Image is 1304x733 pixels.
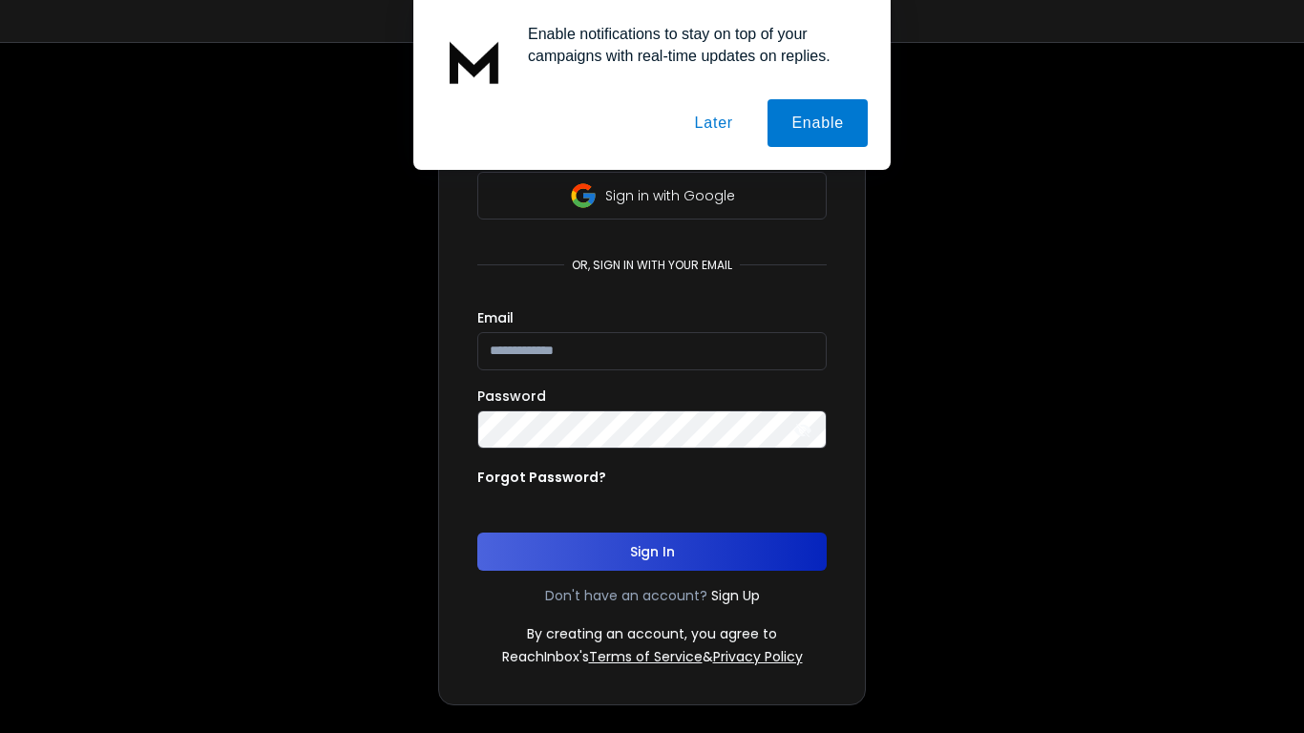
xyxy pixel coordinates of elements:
button: Later [670,99,756,147]
a: Sign Up [711,586,760,605]
p: By creating an account, you agree to [527,624,777,643]
button: Sign In [477,533,827,571]
a: Terms of Service [589,647,703,666]
p: Sign in with Google [605,186,735,205]
a: Privacy Policy [713,647,803,666]
p: or, sign in with your email [564,258,740,273]
p: Don't have an account? [545,586,707,605]
img: notification icon [436,23,513,99]
button: Sign in with Google [477,172,827,220]
p: Forgot Password? [477,468,606,487]
label: Email [477,311,514,325]
label: Password [477,389,546,403]
div: Enable notifications to stay on top of your campaigns with real-time updates on replies. [513,23,868,67]
button: Enable [768,99,868,147]
p: ReachInbox's & [502,647,803,666]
